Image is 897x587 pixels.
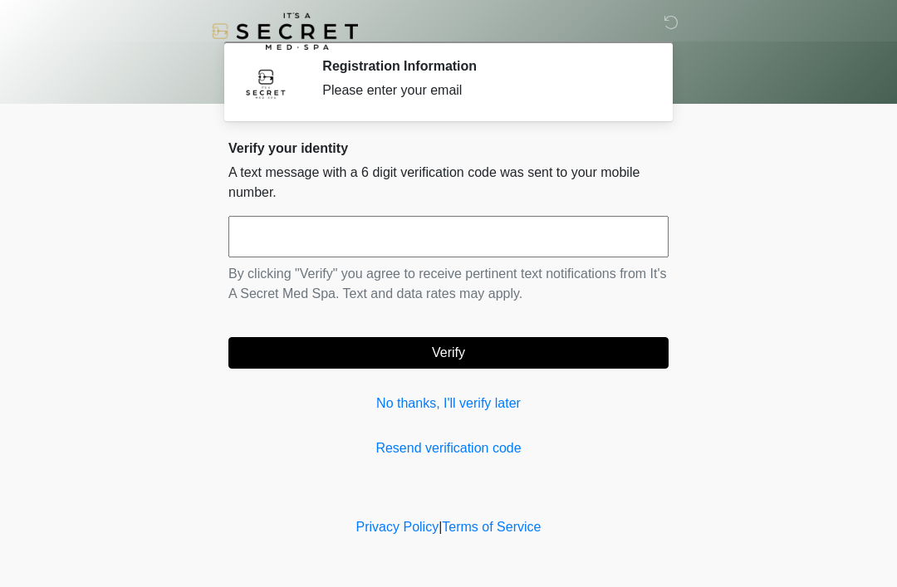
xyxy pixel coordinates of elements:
[322,81,644,100] div: Please enter your email
[356,520,439,534] a: Privacy Policy
[322,58,644,74] h2: Registration Information
[228,438,669,458] a: Resend verification code
[228,337,669,369] button: Verify
[442,520,541,534] a: Terms of Service
[228,394,669,413] a: No thanks, I'll verify later
[212,12,358,50] img: It's A Secret Med Spa Logo
[439,520,442,534] a: |
[228,163,669,203] p: A text message with a 6 digit verification code was sent to your mobile number.
[241,58,291,108] img: Agent Avatar
[228,140,669,156] h2: Verify your identity
[228,264,669,304] p: By clicking "Verify" you agree to receive pertinent text notifications from It's A Secret Med Spa...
